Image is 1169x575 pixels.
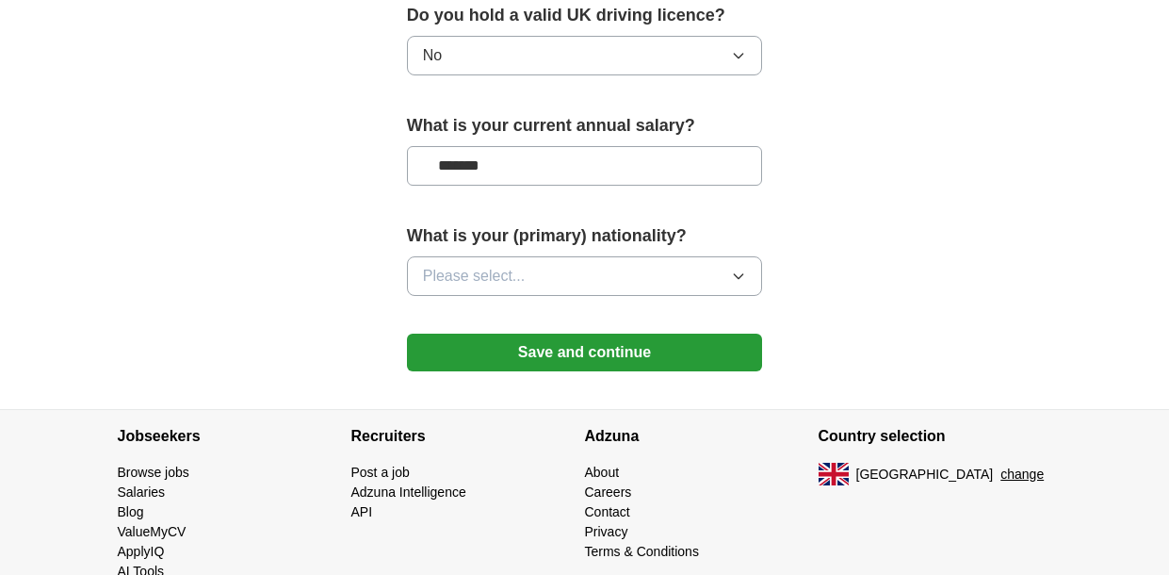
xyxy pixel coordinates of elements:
[407,113,763,139] label: What is your current annual salary?
[407,223,763,249] label: What is your (primary) nationality?
[118,485,166,500] a: Salaries
[819,463,849,485] img: UK flag
[118,544,165,559] a: ApplyIQ
[585,465,620,480] a: About
[351,504,373,519] a: API
[856,465,994,485] span: [GEOGRAPHIC_DATA]
[585,544,699,559] a: Terms & Conditions
[118,504,144,519] a: Blog
[819,410,1052,463] h4: Country selection
[351,465,410,480] a: Post a job
[423,44,442,67] span: No
[407,36,763,75] button: No
[1000,465,1044,485] button: change
[423,265,526,287] span: Please select...
[585,524,628,539] a: Privacy
[118,524,187,539] a: ValueMyCV
[585,485,632,500] a: Careers
[585,504,630,519] a: Contact
[407,334,763,371] button: Save and continue
[118,465,189,480] a: Browse jobs
[407,3,763,28] label: Do you hold a valid UK driving licence?
[351,485,466,500] a: Adzuna Intelligence
[407,256,763,296] button: Please select...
